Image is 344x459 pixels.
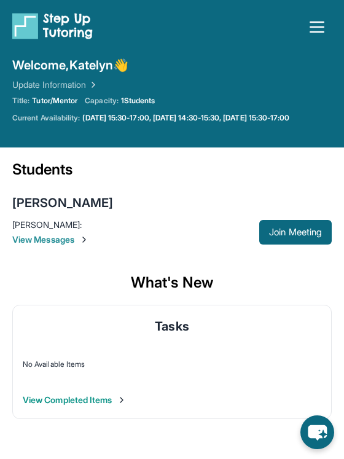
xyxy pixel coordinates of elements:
div: What's New [12,261,332,305]
div: No Available Items [23,359,321,369]
img: Chevron-Right [79,235,89,245]
span: Tutor/Mentor [32,96,77,106]
img: logo [12,12,93,39]
button: chat-button [300,415,334,449]
span: Capacity: [85,96,119,106]
button: View Completed Items [23,394,127,406]
a: [DATE] 15:30-17:00, [DATE] 14:30-15:30, [DATE] 15:30-17:00 [82,113,289,123]
span: 1 Students [121,96,155,106]
span: Tasks [155,318,189,335]
span: Welcome, Katelyn 👋 [12,57,128,74]
span: Current Availability: [12,113,80,123]
button: Join Meeting [259,220,332,245]
span: View Messages [12,233,259,246]
span: Join Meeting [269,229,322,236]
span: [PERSON_NAME] : [12,219,82,230]
a: Update Information [12,79,98,91]
div: [PERSON_NAME] [12,194,113,211]
span: Title: [12,96,29,106]
div: Students [12,160,332,187]
img: Chevron Right [86,79,98,91]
